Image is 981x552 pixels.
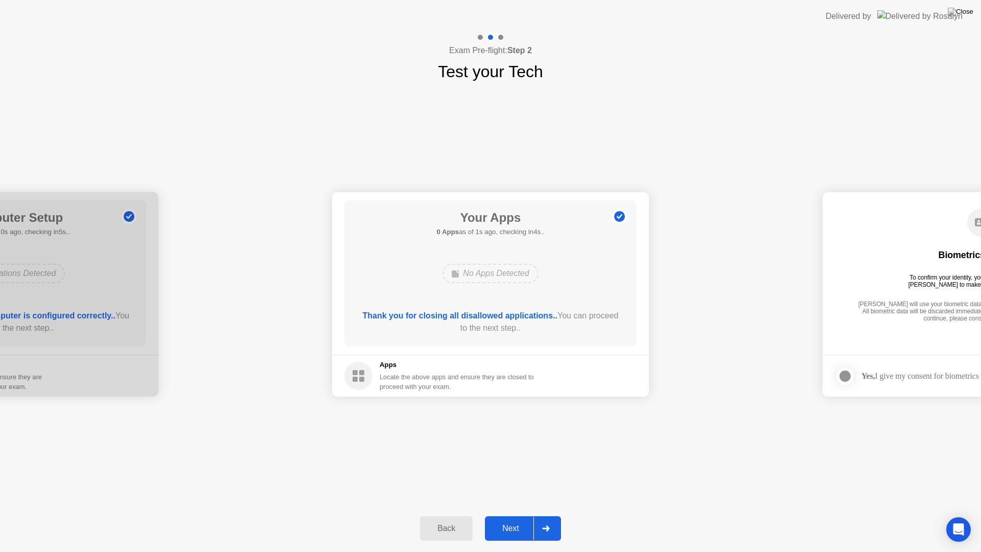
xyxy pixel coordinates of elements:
[877,10,963,22] img: Delivered by Rosalyn
[948,8,973,16] img: Close
[436,227,544,237] h5: as of 1s ago, checking in4s..
[861,372,875,380] strong: Yes,
[485,516,561,541] button: Next
[380,360,534,370] h5: Apps
[363,311,557,320] b: Thank you for closing all disallowed applications..
[507,46,532,55] b: Step 2
[423,524,470,533] div: Back
[946,517,971,542] div: Open Intercom Messenger
[436,209,544,227] h1: Your Apps
[359,310,622,334] div: You can proceed to the next step..
[436,228,459,236] b: 0 Apps
[442,264,538,283] div: No Apps Detected
[449,44,532,57] h4: Exam Pre-flight:
[420,516,473,541] button: Back
[488,524,533,533] div: Next
[438,59,543,84] h1: Test your Tech
[380,372,534,392] div: Locate the above apps and ensure they are closed to proceed with your exam.
[826,10,871,22] div: Delivered by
